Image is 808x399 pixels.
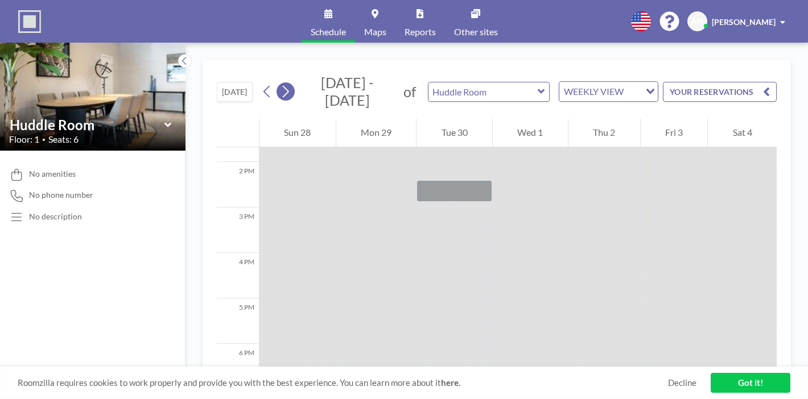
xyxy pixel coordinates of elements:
[454,27,498,36] span: Other sites
[627,84,639,99] input: Search for option
[417,119,492,147] div: Tue 30
[321,74,374,109] span: [DATE] - [DATE]
[18,10,41,33] img: organization-logo
[336,119,417,147] div: Mon 29
[311,27,346,36] span: Schedule
[493,119,568,147] div: Wed 1
[217,298,259,344] div: 5 PM
[29,211,82,222] div: No description
[29,190,93,200] span: No phone number
[217,162,259,207] div: 2 PM
[559,82,658,101] div: Search for option
[217,207,259,253] div: 3 PM
[562,84,626,99] span: WEEKLY VIEW
[668,377,696,388] a: Decline
[10,117,164,133] input: Huddle Room
[405,27,436,36] span: Reports
[403,83,416,101] span: of
[42,136,46,143] span: •
[711,373,790,393] a: Got it!
[428,82,537,101] input: Huddle Room
[217,344,259,389] div: 6 PM
[712,17,776,27] span: [PERSON_NAME]
[364,27,386,36] span: Maps
[663,82,777,102] button: YOUR RESERVATIONS
[217,253,259,298] div: 4 PM
[259,119,336,147] div: Sun 28
[708,119,777,147] div: Sat 4
[9,134,39,145] span: Floor: 1
[217,82,253,102] button: [DATE]
[568,119,640,147] div: Thu 2
[18,377,668,388] span: Roomzilla requires cookies to work properly and provide you with the best experience. You can lea...
[48,134,79,145] span: Seats: 6
[441,377,460,388] a: here.
[691,16,703,27] span: AH
[29,169,76,179] span: No amenities
[641,119,708,147] div: Fri 3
